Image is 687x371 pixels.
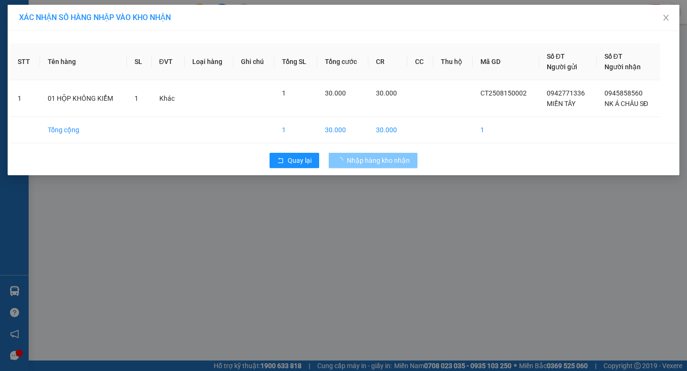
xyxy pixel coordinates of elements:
th: Ghi chú [233,43,274,80]
th: ĐVT [152,43,185,80]
th: CR [368,43,407,80]
td: Tổng cộng [40,117,127,143]
span: XÁC NHẬN SỐ HÀNG NHẬP VÀO KHO NHẬN [19,13,171,22]
td: 1 [473,117,539,143]
span: Số ĐT [547,53,565,60]
th: Tên hàng [40,43,127,80]
td: Khác [152,80,185,117]
button: Nhập hàng kho nhận [329,153,417,168]
button: rollbackQuay lại [270,153,319,168]
span: loading [336,157,347,164]
th: Tổng cước [317,43,368,80]
td: 30.000 [368,117,407,143]
span: 1 [282,89,286,97]
span: close [662,14,670,21]
th: Thu hộ [433,43,473,80]
th: Loại hàng [185,43,233,80]
span: rollback [277,157,284,165]
span: Nhập hàng kho nhận [347,155,410,166]
td: 30.000 [317,117,368,143]
td: 1 [274,117,317,143]
span: Số ĐT [604,53,623,60]
td: 1 [10,80,40,117]
span: CT2508150002 [480,89,527,97]
th: SL [127,43,152,80]
th: Tổng SL [274,43,317,80]
th: STT [10,43,40,80]
th: CC [407,43,433,80]
span: 0945858560 [604,89,643,97]
span: 1 [135,95,138,102]
th: Mã GD [473,43,539,80]
span: MIỀN TÂY [547,100,575,107]
span: NK Á CHÂU SĐ [604,100,648,107]
span: 30.000 [376,89,397,97]
span: 30.000 [325,89,346,97]
span: 0942771336 [547,89,585,97]
span: Quay lại [288,155,312,166]
td: 01 HỘP KHÔNG KIỂM [40,80,127,117]
span: Người nhận [604,63,641,71]
span: Người gửi [547,63,577,71]
button: Close [653,5,679,32]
